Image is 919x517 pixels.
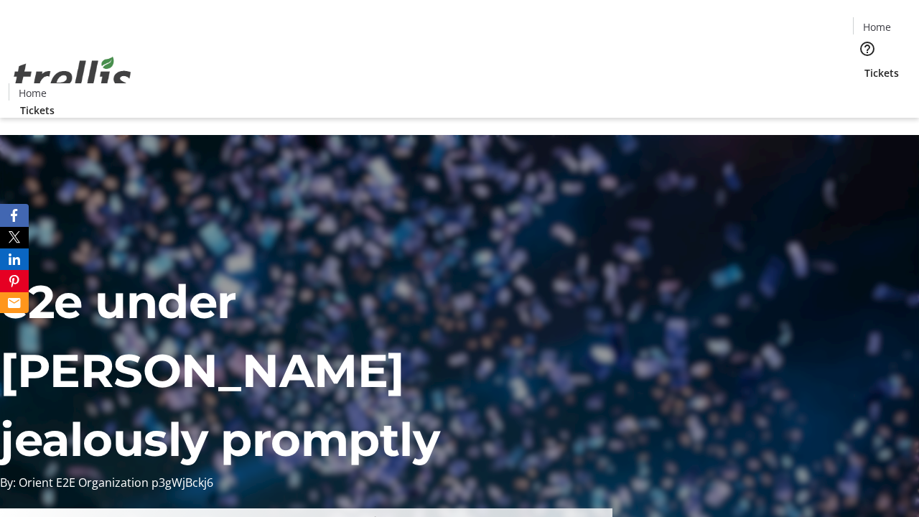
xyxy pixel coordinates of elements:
button: Cart [853,80,882,109]
span: Tickets [20,103,55,118]
span: Tickets [864,65,899,80]
a: Tickets [853,65,910,80]
span: Home [19,85,47,101]
img: Orient E2E Organization p3gWjBckj6's Logo [9,41,136,113]
a: Tickets [9,103,66,118]
a: Home [9,85,55,101]
button: Help [853,34,882,63]
a: Home [854,19,900,34]
span: Home [863,19,891,34]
